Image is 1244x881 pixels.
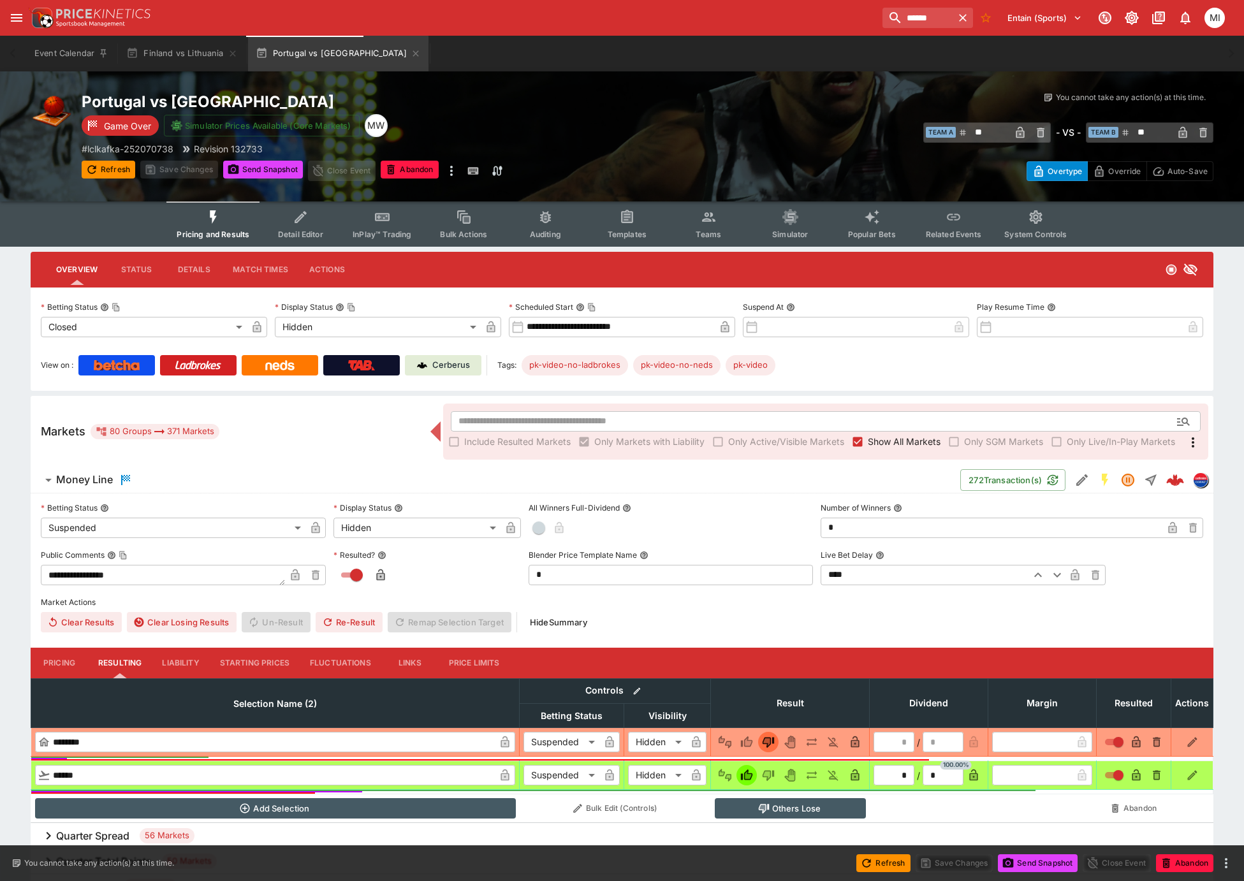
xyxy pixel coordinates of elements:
span: Teams [696,229,721,239]
button: Documentation [1147,6,1170,29]
button: Fluctuations [300,648,381,678]
div: michael.wilczynski [1204,8,1225,28]
button: Abandon [1156,854,1213,872]
div: Start From [1027,161,1213,181]
span: pk-video-no-neds [633,359,721,372]
button: Resulted? [377,551,386,560]
button: Starting Prices [210,648,300,678]
th: Actions [1171,678,1213,727]
svg: Suspended [1120,472,1136,488]
button: Override [1087,161,1146,181]
div: Betting Target: cerberus [633,355,721,375]
span: Selection Name (2) [219,696,331,711]
button: Copy To Clipboard [119,551,128,560]
a: Cerberus [405,355,481,375]
button: Blender Price Template Name [640,551,648,560]
button: Win [736,732,757,752]
svg: Hidden [1183,262,1198,277]
p: Cerberus [432,359,470,372]
p: Overtype [1048,164,1082,178]
th: Margin [988,678,1097,727]
p: Game Over [104,119,151,133]
img: PriceKinetics Logo [28,5,54,31]
h5: Markets [41,424,85,439]
p: Blender Price Template Name [529,550,637,560]
span: Detail Editor [278,229,323,239]
p: Auto-Save [1167,164,1208,178]
div: Hidden [628,765,686,785]
div: Suspended [523,732,599,752]
h6: Money Line [56,473,113,486]
button: Copy To Clipboard [112,303,121,312]
th: Resulted [1097,678,1171,727]
button: Play Resume Time [1047,303,1056,312]
button: Live Bet Delay [875,551,884,560]
button: Status [108,254,165,285]
p: Play Resume Time [977,302,1044,312]
span: Only Active/Visible Markets [728,435,844,448]
button: Win [736,765,757,785]
button: Copy To Clipboard [347,303,356,312]
div: Closed [41,317,247,337]
div: Michael Wilczynski [365,114,388,137]
button: Not Set [715,732,735,752]
th: Dividend [870,678,988,727]
img: Betcha [94,360,140,370]
span: Show All Markets [868,435,940,448]
button: Details [165,254,223,285]
button: Refresh [82,161,135,178]
div: Hidden [628,732,686,752]
div: / [917,736,920,749]
button: Display Status [394,504,403,513]
img: Cerberus [417,360,427,370]
button: Copy To Clipboard [587,303,596,312]
input: search [882,8,953,28]
span: Un-Result [242,612,310,632]
svg: More [1185,435,1201,450]
span: Related Events [926,229,981,239]
button: Send Snapshot [223,161,303,178]
button: Finland vs Lithuania [119,36,245,71]
button: Lose [758,765,779,785]
button: Void [780,765,800,785]
button: SGM Enabled [1094,469,1116,491]
button: Price Limits [439,648,510,678]
p: Display Status [275,302,333,312]
button: All Winners Full-Dividend [622,504,631,513]
p: Resulted? [333,550,375,560]
button: Suspend At [786,303,795,312]
span: 56 Markets [140,829,194,842]
p: Override [1108,164,1141,178]
button: Open [1172,410,1195,433]
button: Public CommentsCopy To Clipboard [107,551,116,560]
span: Templates [608,229,647,239]
p: Display Status [333,502,391,513]
p: Number of Winners [821,502,891,513]
span: Team B [1088,127,1118,138]
p: You cannot take any action(s) at this time. [24,857,174,869]
svg: Closed [1165,263,1178,276]
button: Money Line [31,467,960,493]
img: Ladbrokes [175,360,221,370]
button: No Bookmarks [976,8,996,28]
span: Pricing and Results [177,229,249,239]
div: Suspended [41,518,305,538]
p: Betting Status [41,502,98,513]
button: Edit Detail [1071,469,1094,491]
button: Refresh [856,854,910,872]
button: Simulator Prices Available (Core Markets) [164,115,360,136]
div: Betting Target: cerberus [726,355,775,375]
button: Void [780,732,800,752]
button: Clear Losing Results [127,612,237,632]
span: 100.00% [940,761,972,769]
button: Bulk Edit (Controls) [523,798,707,819]
span: pk-video [726,359,775,372]
button: Betting StatusCopy To Clipboard [100,303,109,312]
button: Add Selection [35,798,516,819]
button: Bulk edit [629,683,645,699]
th: Result [711,678,870,727]
img: basketball.png [31,92,71,133]
button: Number of Winners [893,504,902,513]
div: 80 Groups 371 Markets [96,424,214,439]
span: pk-video-no-ladbrokes [522,359,628,372]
